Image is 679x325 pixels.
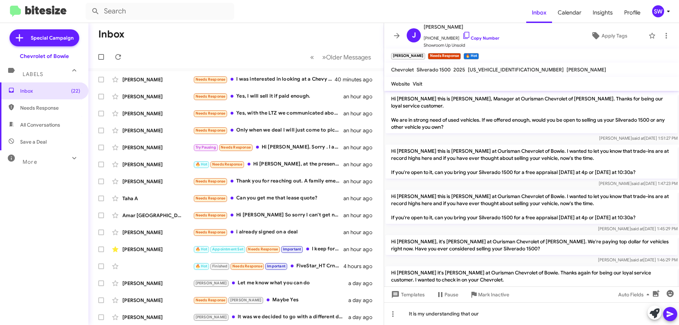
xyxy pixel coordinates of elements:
span: Website [391,81,410,87]
a: Profile [619,2,646,23]
div: an hour ago [343,246,378,253]
div: Taha A [122,195,193,202]
a: Inbox [526,2,552,23]
div: [PERSON_NAME] [122,110,193,117]
span: Apply Tags [602,29,627,42]
span: Needs Response [221,145,251,150]
small: Needs Response [428,53,460,59]
span: Needs Response [196,111,226,116]
span: Finished [212,264,228,268]
div: an hour ago [343,144,378,151]
span: 🔥 Hot [196,247,208,251]
span: [PERSON_NAME] [196,315,227,319]
small: 🔥 Hot [464,53,479,59]
div: an hour ago [343,161,378,168]
button: SW [646,5,671,17]
span: J [412,30,416,41]
span: [PERSON_NAME] [DATE] 1:46:29 PM [598,257,678,262]
div: Hi [PERSON_NAME] So sorry I can't get now I have financial issue . Thanks [193,211,343,219]
span: Appointment Set [212,247,243,251]
span: Needs Response [196,213,226,217]
span: Silverado 1500 [417,66,451,73]
span: Chevrolet [391,66,414,73]
div: an hour ago [343,178,378,185]
nav: Page navigation example [306,50,375,64]
span: said at [631,257,643,262]
div: Maybe Yes [193,296,348,304]
div: [PERSON_NAME] [122,178,193,185]
a: Copy Number [462,35,499,41]
span: Older Messages [326,53,371,61]
span: [PERSON_NAME] [230,298,262,302]
span: [PERSON_NAME] [DATE] 1:45:29 PM [598,226,678,231]
button: Previous [306,50,318,64]
div: Thank you for reaching out. A family emergency has come up and I'm unable to move forward with th... [193,177,343,185]
div: 40 minutes ago [336,76,378,83]
div: I keep forgetting to message back. My husband and I decided to hold off until the end of the year... [193,245,343,253]
span: [PHONE_NUMBER] [424,31,499,42]
span: Templates [390,288,425,301]
div: I was interested in looking at a Chevy Trax but found it hard to believe that there was only one ... [193,75,336,83]
span: (22) [71,87,80,94]
div: Yes, I will sell it if paid enough. [193,92,343,100]
span: Needs Response [196,77,226,82]
button: Auto Fields [613,288,658,301]
div: [PERSON_NAME] [122,280,193,287]
button: Pause [430,288,464,301]
span: Special Campaign [31,34,74,41]
span: Needs Response [196,94,226,99]
span: Showroom Up Unsold [424,42,499,49]
div: [PERSON_NAME] [122,127,193,134]
span: Inbox [20,87,80,94]
span: 2025 [453,66,465,73]
div: Only when we deal I will just come to pick it up [193,126,343,134]
span: Needs Response [196,298,226,302]
div: [PERSON_NAME] [122,161,193,168]
div: Yes, with the LTZ we communicated about leaving with me with an out the door finance amount of $4... [193,109,343,117]
span: [PERSON_NAME] [DATE] 1:47:23 PM [599,181,678,186]
a: Calendar [552,2,587,23]
p: Hi [PERSON_NAME] this is [PERSON_NAME] at Ourisman Chevrolet of Bowie. I wanted to let you know t... [385,145,678,179]
small: [PERSON_NAME] [391,53,425,59]
div: Amar [GEOGRAPHIC_DATA] [122,212,193,219]
div: Hi [PERSON_NAME]. Sorry . I am no longer looking for car. I will check back next year may be [193,143,343,151]
div: [PERSON_NAME] [122,76,193,83]
div: It is my understanding that our [384,302,679,325]
span: 🔥 Hot [196,162,208,167]
button: Next [318,50,375,64]
div: an hour ago [343,127,378,134]
span: Needs Response [196,179,226,184]
span: More [23,159,37,165]
span: All Conversations [20,121,60,128]
span: Important [283,247,301,251]
div: an hour ago [343,195,378,202]
span: said at [632,135,644,141]
h1: Inbox [98,29,124,40]
span: » [322,53,326,62]
div: It was we decided to go with a different dealership. [193,313,348,321]
span: Needs Response [196,196,226,201]
p: Hi [PERSON_NAME] it's [PERSON_NAME] at Ourisman Chevrolet of Bowie. Thanks again for being our lo... [385,266,678,307]
div: a day ago [348,297,378,304]
span: Important [267,264,285,268]
button: Apply Tags [573,29,645,42]
span: [US_VEHICLE_IDENTIFICATION_NUMBER] [468,66,564,73]
div: [PERSON_NAME] [122,246,193,253]
input: Search [86,3,234,20]
span: Needs Response [20,104,80,111]
p: Hi [PERSON_NAME] this is [PERSON_NAME] at Ourisman Chevrolet of Bowie. I wanted to let you know t... [385,190,678,224]
div: a day ago [348,280,378,287]
div: FiveStar_HT Crn [DATE]-[DATE] $3.77 -0.25 Crn [DATE] $3.75 -0.25 Bns [DATE]-[DATE] $9.46 -5.5 Bns... [193,262,343,270]
div: [PERSON_NAME] [122,314,193,321]
div: Can you get me that lease quote? [193,194,343,202]
span: Needs Response [196,128,226,133]
span: Mark Inactive [478,288,509,301]
div: an hour ago [343,229,378,236]
a: Insights [587,2,619,23]
div: [PERSON_NAME] [122,144,193,151]
span: Needs Response [232,264,262,268]
p: Hi [PERSON_NAME] this is [PERSON_NAME], Manager at Ourisman Chevrolet of [PERSON_NAME]. Thanks fo... [385,92,678,133]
